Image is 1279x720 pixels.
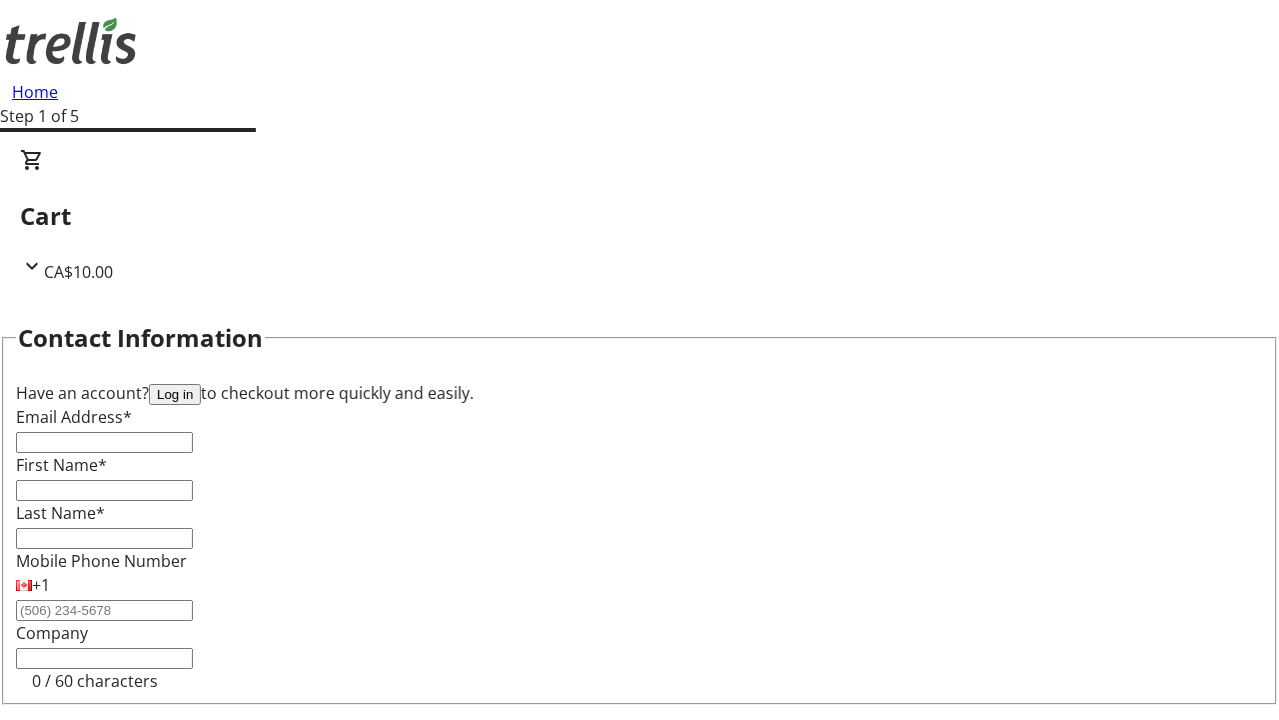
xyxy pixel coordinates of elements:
input: (506) 234-5678 [16,600,193,621]
tr-character-limit: 0 / 60 characters [32,670,158,692]
span: CA$10.00 [44,261,113,283]
h2: Contact Information [18,320,263,356]
label: First Name* [16,454,107,476]
button: Log in [149,384,201,405]
label: Mobile Phone Number [16,550,187,572]
label: Company [16,622,88,644]
label: Email Address* [16,406,132,428]
div: CartCA$10.00 [20,148,1259,284]
h2: Cart [20,198,1259,234]
div: Have an account? to checkout more quickly and easily. [16,381,1263,405]
label: Last Name* [16,502,105,524]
